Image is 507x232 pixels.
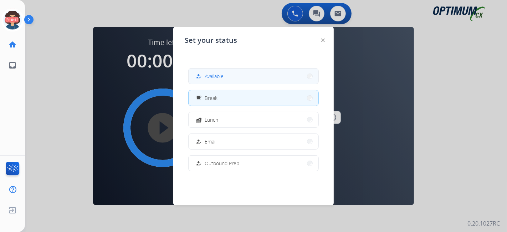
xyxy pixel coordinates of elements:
p: 0.20.1027RC [467,219,500,228]
span: Break [205,94,217,102]
mat-icon: fastfood [196,117,202,123]
button: Outbound Prep [189,156,318,171]
span: Outbound Prep [205,160,239,167]
mat-icon: how_to_reg [196,138,202,145]
mat-icon: inbox [8,61,17,70]
mat-icon: how_to_reg [196,160,202,166]
span: Lunch [205,116,218,123]
span: Email [205,138,216,145]
span: Set your status [185,35,237,45]
button: Break [189,90,318,106]
img: close-button [321,39,325,42]
mat-icon: home [8,40,17,49]
span: Available [205,72,224,80]
mat-icon: how_to_reg [196,73,202,79]
mat-icon: free_breakfast [196,95,202,101]
button: Available [189,69,318,84]
button: Lunch [189,112,318,127]
button: Email [189,134,318,149]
